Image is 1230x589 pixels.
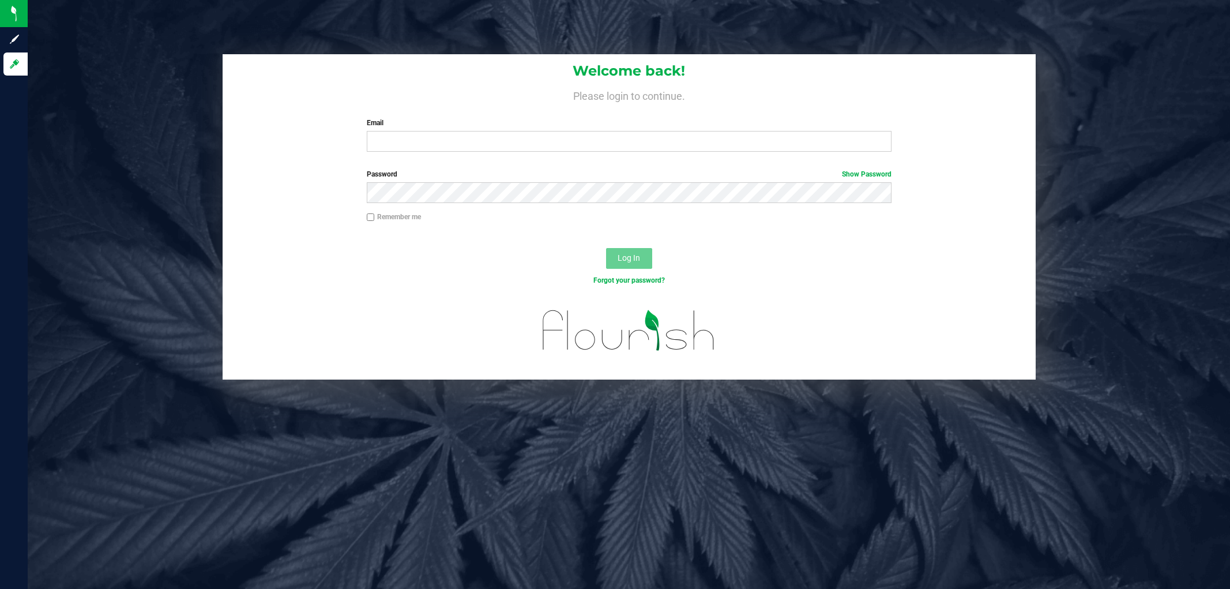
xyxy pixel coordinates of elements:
[9,58,20,70] inline-svg: Log in
[618,253,640,262] span: Log In
[842,170,892,178] a: Show Password
[223,63,1036,78] h1: Welcome back!
[367,170,397,178] span: Password
[527,298,731,363] img: flourish_logo.svg
[223,88,1036,102] h4: Please login to continue.
[593,276,665,284] a: Forgot your password?
[9,33,20,45] inline-svg: Sign up
[367,212,421,222] label: Remember me
[606,248,652,269] button: Log In
[367,118,892,128] label: Email
[367,213,375,222] input: Remember me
